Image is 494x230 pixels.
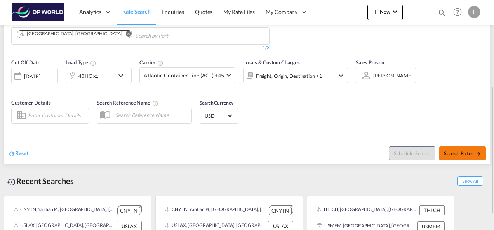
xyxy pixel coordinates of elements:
[438,9,446,17] md-icon: icon-magnify
[90,60,96,66] md-icon: icon-information-outline
[8,150,15,157] md-icon: icon-refresh
[451,5,468,19] div: Help
[444,150,481,156] span: Search Rates
[370,7,380,16] md-icon: icon-plus 400-fg
[367,5,403,20] button: icon-plus 400-fgNewicon-chevron-down
[11,100,50,106] span: Customer Details
[223,9,255,15] span: My Rate Files
[16,28,212,42] md-chips-wrap: Chips container. Use arrow keys to select chips.
[19,31,124,37] div: Press delete to remove this chip.
[4,172,77,190] div: Recent Searches
[200,100,233,106] span: Search Currency
[79,8,101,16] span: Analytics
[7,177,16,187] md-icon: icon-backup-restore
[12,3,64,21] img: c08ca190194411f088ed0f3ba295208c.png
[11,68,58,84] div: [DATE]
[195,9,212,15] span: Quotes
[476,151,481,156] md-icon: icon-arrow-right
[157,60,164,66] md-icon: The selected Trucker/Carrierwill be displayed in the rate results If the rates are from another f...
[139,59,164,65] span: Carrier
[78,70,99,81] div: 40HC x1
[116,71,129,80] md-icon: icon-chevron-down
[8,149,28,158] div: icon-refreshReset
[336,71,346,80] md-icon: icon-chevron-down
[457,176,483,186] span: Show All
[370,9,400,15] span: New
[162,9,184,15] span: Enquiries
[468,6,480,18] div: L
[122,8,151,15] span: Rate Search
[389,146,435,160] button: Note: By default Schedule search will only considerorigin ports, destination ports and cut off da...
[11,83,17,94] md-datepicker: Select
[419,205,445,215] div: THLCH
[451,5,464,19] span: Help
[19,31,122,37] div: Jebel Ali, AEJEA
[152,100,158,106] md-icon: Your search will be saved by the below given name
[136,30,209,42] input: Chips input.
[117,207,140,215] div: CNYTN
[165,205,267,215] div: CNYTN, Yantian Pt, China, Greater China & Far East Asia, Asia Pacific
[256,70,322,81] div: Freight Origin Destination Factory Stuffing
[14,205,115,215] div: CNYTN, Yantian Pt, China, Greater China & Far East Asia, Asia Pacific
[97,100,158,106] span: Search Reference Name
[28,110,86,122] input: Enter Customer Details
[144,72,224,79] span: Atlantic Container Line (ACL) +45
[243,59,300,65] span: Locals & Custom Charges
[120,31,132,38] button: Remove
[11,45,270,51] div: 1/3
[356,59,384,65] span: Sales Person
[15,150,28,156] span: Reset
[438,9,446,20] div: icon-magnify
[390,7,400,16] md-icon: icon-chevron-down
[205,112,226,119] span: USD
[111,109,191,121] input: Search Reference Name
[204,110,234,121] md-select: Select Currency: $ USDUnited States Dollar
[66,68,132,83] div: 40HC x1icon-chevron-down
[66,59,96,65] span: Load Type
[243,68,348,83] div: Freight Origin Destination Factory Stuffingicon-chevron-down
[373,72,413,79] div: [PERSON_NAME]
[11,59,40,65] span: Cut Off Date
[269,207,292,215] div: CNYTN
[266,8,297,16] span: My Company
[439,146,486,160] button: Search Ratesicon-arrow-right
[372,70,414,81] md-select: Sales Person: Luis Cruz
[24,73,40,80] div: [DATE]
[317,205,417,215] div: THLCH, Laem Chabang, Thailand, South East Asia, Asia Pacific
